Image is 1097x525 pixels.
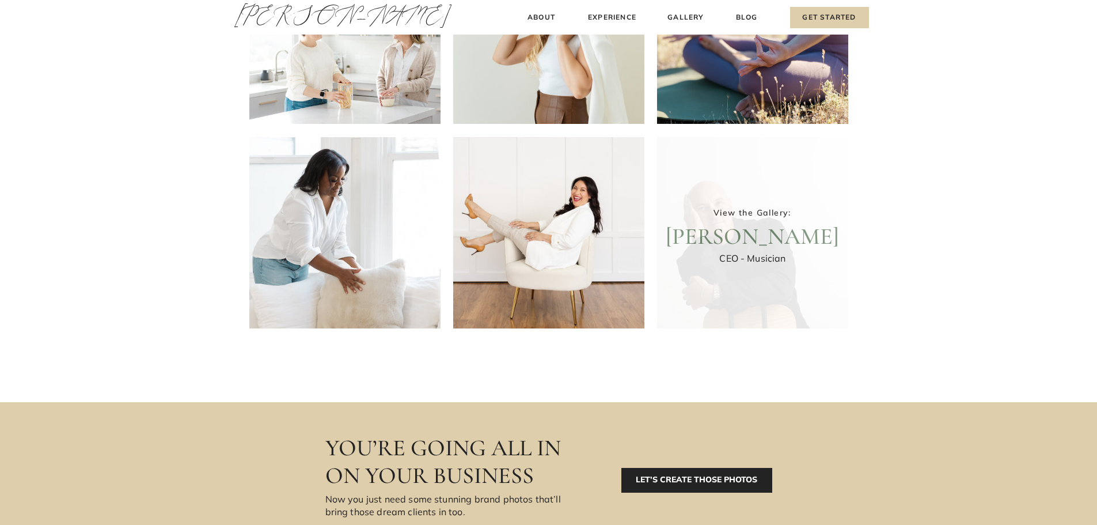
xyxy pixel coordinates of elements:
[587,12,638,24] a: Experience
[325,434,564,493] h3: You’re going all in on your business
[525,12,559,24] a: About
[621,468,772,493] a: LET’S CREATE THOSE PHOTOS
[325,493,564,522] h3: Now you just need some stunning brand photos that’ll bring those dream clients in too.
[667,12,705,24] a: Gallery
[790,7,869,28] a: Get Started
[734,12,760,24] a: Blog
